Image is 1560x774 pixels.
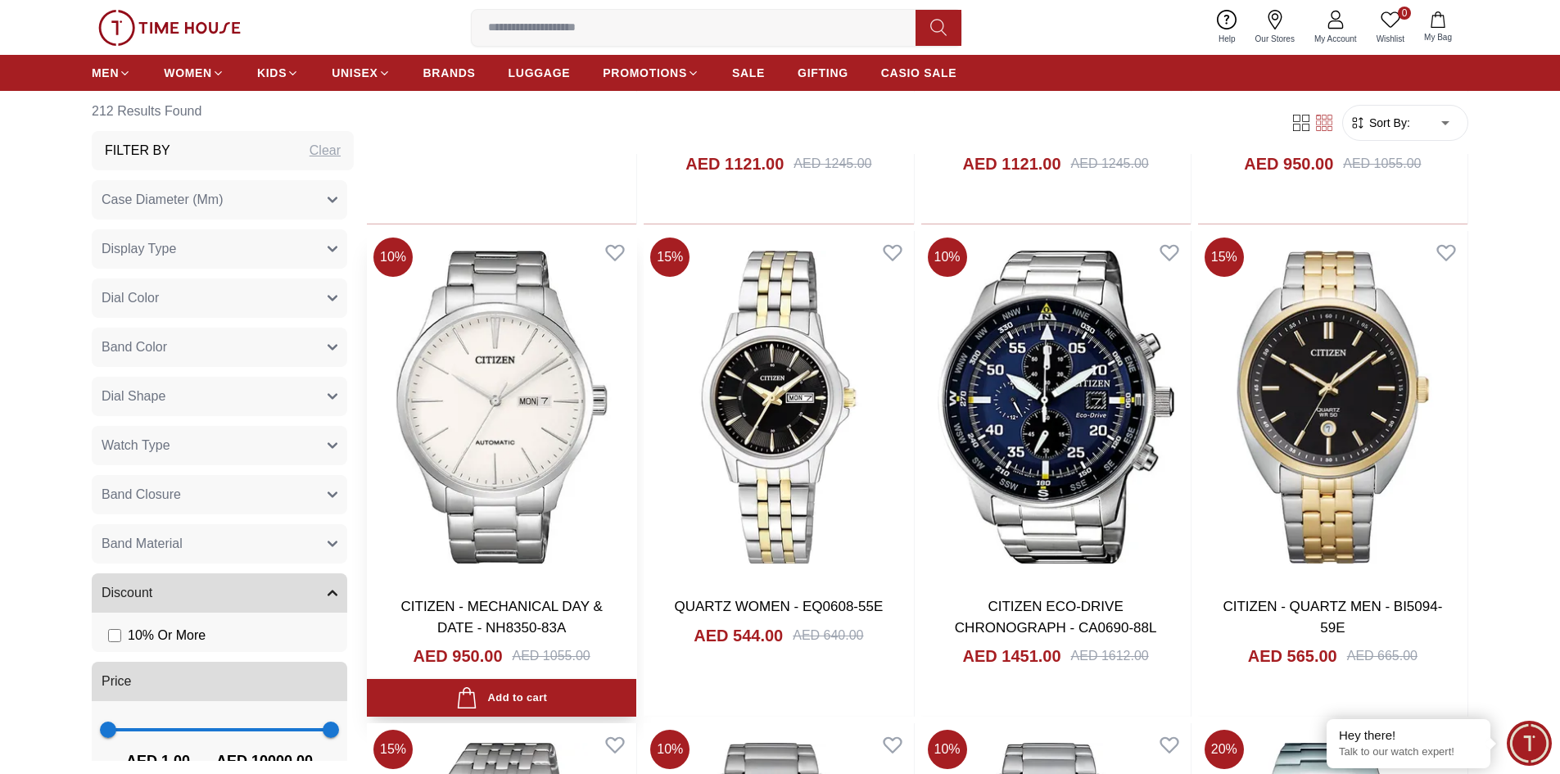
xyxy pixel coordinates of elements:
span: Price [102,672,131,691]
span: Dial Shape [102,387,165,406]
span: Discount [102,583,152,603]
button: Watch Type [92,426,347,465]
span: MEN [92,65,119,81]
a: WOMEN [164,58,224,88]
div: Clear [310,141,341,161]
span: PROMOTIONS [603,65,687,81]
h4: AED 950.00 [414,645,503,668]
span: Display Type [102,239,176,259]
p: Talk to our watch expert! [1339,745,1478,759]
span: My Account [1308,33,1363,45]
h4: AED 950.00 [1244,152,1333,175]
h4: AED 565.00 [1248,645,1337,668]
h4: AED 1121.00 [962,152,1060,175]
button: Display Type [92,229,347,269]
span: Dial Color [102,288,159,308]
div: AED 1612.00 [1071,646,1149,666]
span: Band Color [102,337,167,357]
img: CITIZEN - MECHANICAL DAY & DATE - NH8350-83A [367,231,636,583]
a: Help [1209,7,1246,48]
span: GIFTING [798,65,848,81]
a: MEN [92,58,131,88]
button: Dial Shape [92,377,347,416]
div: Hey there! [1339,727,1478,744]
span: KIDS [257,65,287,81]
span: UNISEX [332,65,378,81]
span: 10 % [373,238,413,277]
a: PROMOTIONS [603,58,699,88]
button: Discount [92,573,347,613]
div: AED 665.00 [1347,646,1418,666]
a: 0Wishlist [1367,7,1414,48]
button: My Bag [1414,8,1462,47]
a: QUARTZ WOMEN - EQ0608-55E [675,599,884,614]
a: KIDS [257,58,299,88]
h3: Filter By [105,141,170,161]
h4: AED 1451.00 [962,645,1060,668]
span: My Bag [1418,31,1458,43]
div: Chat Widget [1507,721,1552,766]
a: CITIZEN - QUARTZ MEN - BI5094-59E [1223,599,1442,636]
button: Price [92,662,347,701]
span: 10 % [650,730,690,769]
button: Band Closure [92,475,347,514]
span: Wishlist [1370,33,1411,45]
a: CITIZEN - MECHANICAL DAY & DATE - NH8350-83A [401,599,603,636]
a: GIFTING [798,58,848,88]
img: ... [98,10,241,46]
img: CITIZEN - QUARTZ MEN - BI5094-59E [1198,231,1467,583]
span: Band Material [102,534,183,554]
button: Add to cart [367,679,636,717]
button: Dial Color [92,278,347,318]
span: AED 1.00 [126,749,190,772]
div: AED 1055.00 [1343,154,1421,174]
span: BRANDS [423,65,476,81]
span: 15 % [1205,238,1244,277]
a: LUGGAGE [509,58,571,88]
span: Case Diameter (Mm) [102,190,223,210]
span: SALE [732,65,765,81]
img: QUARTZ WOMEN - EQ0608-55E [644,231,913,583]
h6: 212 Results Found [92,92,354,131]
button: Case Diameter (Mm) [92,180,347,220]
span: Band Closure [102,485,181,505]
span: 10 % [928,238,967,277]
h4: AED 1121.00 [685,152,784,175]
span: 0 [1398,7,1411,20]
input: 10% Or More [108,629,121,642]
a: UNISEX [332,58,390,88]
div: AED 640.00 [793,626,863,645]
a: BRANDS [423,58,476,88]
a: CITIZEN ECO-DRIVE CHRONOGRAPH - CA0690-88L [955,599,1157,636]
span: 15 % [373,730,413,769]
span: 15 % [650,238,690,277]
div: AED 1055.00 [513,646,590,666]
span: LUGGAGE [509,65,571,81]
button: Band Material [92,524,347,564]
img: CITIZEN ECO-DRIVE CHRONOGRAPH - CA0690-88L [921,231,1191,583]
a: SALE [732,58,765,88]
span: 10 % Or More [128,626,206,645]
div: AED 1245.00 [1071,154,1149,174]
span: Sort By: [1366,115,1410,131]
span: Our Stores [1249,33,1301,45]
span: Help [1212,33,1242,45]
div: AED 1245.00 [794,154,871,174]
span: 20 % [1205,730,1244,769]
button: Sort By: [1350,115,1410,131]
a: CASIO SALE [881,58,957,88]
button: Band Color [92,328,347,367]
span: - [190,748,216,774]
span: CASIO SALE [881,65,957,81]
span: 10 % [928,730,967,769]
span: Watch Type [102,436,170,455]
div: Add to cart [456,687,547,709]
a: Our Stores [1246,7,1305,48]
span: WOMEN [164,65,212,81]
h4: AED 544.00 [694,624,783,647]
span: AED 10000.00 [216,749,313,772]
